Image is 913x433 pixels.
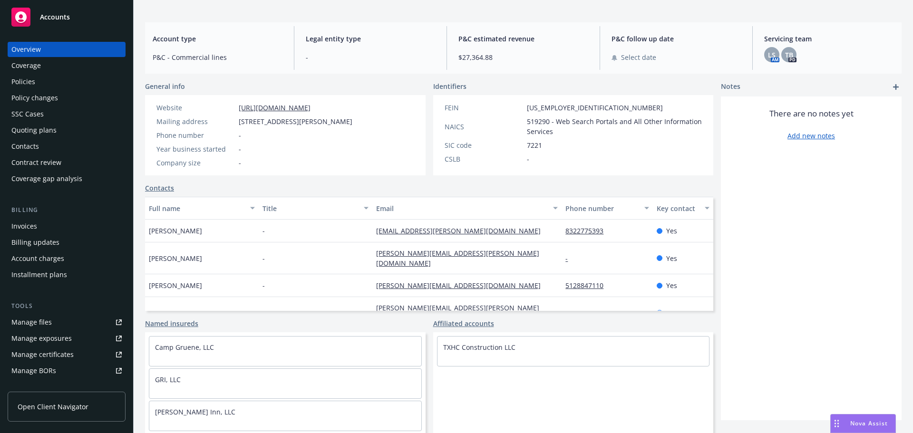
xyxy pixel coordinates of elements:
[831,414,843,433] div: Drag to move
[11,90,58,106] div: Policy changes
[149,253,202,263] span: [PERSON_NAME]
[8,301,126,311] div: Tools
[8,139,126,154] a: Contacts
[11,379,84,395] div: Summary of insurance
[666,253,677,263] span: Yes
[8,58,126,73] a: Coverage
[443,343,515,352] a: TXHC Construction LLC
[830,414,896,433] button: Nova Assist
[306,34,436,44] span: Legal entity type
[850,419,888,427] span: Nova Assist
[8,363,126,378] a: Manage BORs
[8,347,126,362] a: Manage certificates
[11,267,67,282] div: Installment plans
[11,363,56,378] div: Manage BORs
[8,4,126,30] a: Accounts
[8,171,126,186] a: Coverage gap analysis
[612,34,741,44] span: P&C follow up date
[527,154,529,164] span: -
[11,235,59,250] div: Billing updates
[8,155,126,170] a: Contract review
[149,203,244,213] div: Full name
[527,103,663,113] span: [US_EMPLOYER_IDENTIFICATION_NUMBER]
[8,205,126,215] div: Billing
[657,203,699,213] div: Key contact
[156,116,235,126] div: Mailing address
[239,158,241,168] span: -
[239,116,352,126] span: [STREET_ADDRESS][PERSON_NAME]
[785,50,793,60] span: TB
[18,402,88,412] span: Open Client Navigator
[8,219,126,234] a: Invoices
[764,34,894,44] span: Servicing team
[262,203,358,213] div: Title
[11,42,41,57] div: Overview
[376,226,548,235] a: [EMAIL_ADDRESS][PERSON_NAME][DOMAIN_NAME]
[565,308,575,318] a: -
[376,203,547,213] div: Email
[666,280,677,290] span: Yes
[769,108,854,119] span: There are no notes yet
[8,235,126,250] a: Billing updates
[562,197,652,220] button: Phone number
[376,303,539,322] a: [PERSON_NAME][EMAIL_ADDRESS][PERSON_NAME][DOMAIN_NAME]
[155,343,214,352] a: Camp Gruene, LLC
[262,308,265,318] span: -
[156,144,235,154] div: Year business started
[40,13,70,21] span: Accounts
[376,249,539,268] a: [PERSON_NAME][EMAIL_ADDRESS][PERSON_NAME][DOMAIN_NAME]
[11,106,44,122] div: SSC Cases
[262,253,265,263] span: -
[8,106,126,122] a: SSC Cases
[8,90,126,106] a: Policy changes
[156,158,235,168] div: Company size
[11,74,35,89] div: Policies
[445,103,523,113] div: FEIN
[11,251,64,266] div: Account charges
[262,280,265,290] span: -
[11,347,74,362] div: Manage certificates
[239,103,311,112] a: [URL][DOMAIN_NAME]
[11,123,57,138] div: Quoting plans
[145,183,174,193] a: Contacts
[155,375,181,384] a: GRI, LLC
[8,267,126,282] a: Installment plans
[156,103,235,113] div: Website
[149,308,202,318] span: [PERSON_NAME]
[8,251,126,266] a: Account charges
[11,315,52,330] div: Manage files
[527,116,702,136] span: 519290 - Web Search Portals and All Other Information Services
[11,58,41,73] div: Coverage
[8,42,126,57] a: Overview
[145,197,259,220] button: Full name
[11,331,72,346] div: Manage exposures
[653,197,713,220] button: Key contact
[666,308,675,318] span: No
[445,122,523,132] div: NAICS
[155,407,235,416] a: [PERSON_NAME] Inn, LLC
[445,154,523,164] div: CSLB
[259,197,372,220] button: Title
[376,281,548,290] a: [PERSON_NAME][EMAIL_ADDRESS][DOMAIN_NAME]
[153,34,282,44] span: Account type
[787,131,835,141] a: Add new notes
[11,155,61,170] div: Contract review
[239,130,241,140] span: -
[445,140,523,150] div: SIC code
[565,281,611,290] a: 5128847110
[145,81,185,91] span: General info
[11,219,37,234] div: Invoices
[8,74,126,89] a: Policies
[8,123,126,138] a: Quoting plans
[156,130,235,140] div: Phone number
[565,254,575,263] a: -
[433,81,466,91] span: Identifiers
[149,226,202,236] span: [PERSON_NAME]
[262,226,265,236] span: -
[8,331,126,346] a: Manage exposures
[565,203,638,213] div: Phone number
[8,379,126,395] a: Summary of insurance
[768,50,776,60] span: LS
[149,280,202,290] span: [PERSON_NAME]
[239,144,241,154] span: -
